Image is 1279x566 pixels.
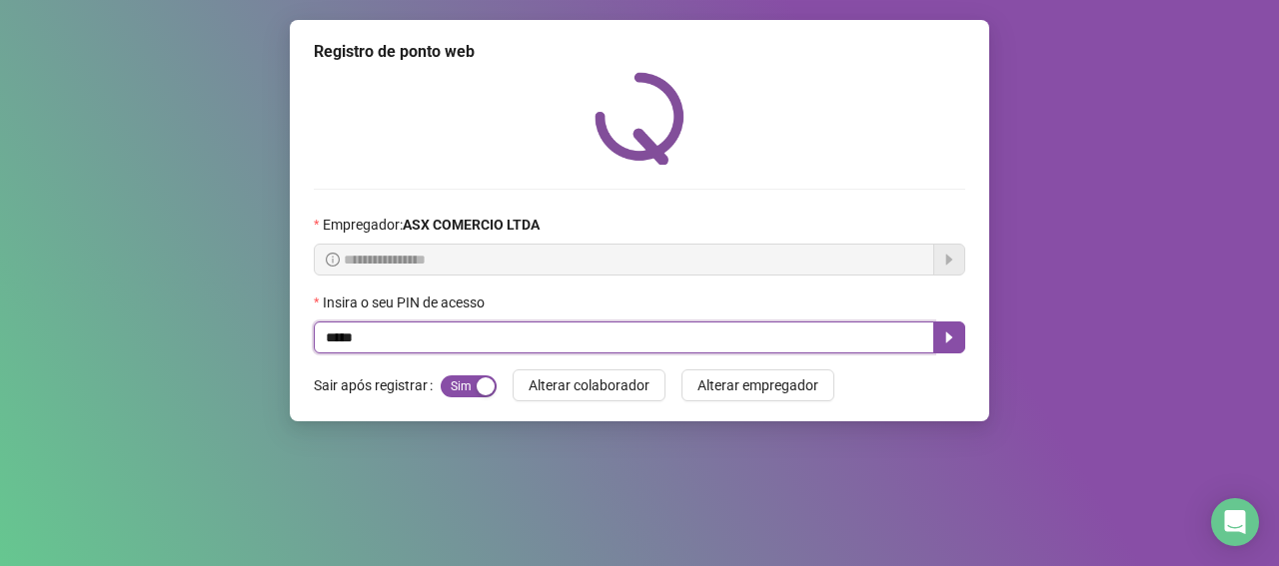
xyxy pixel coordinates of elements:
[314,40,965,64] div: Registro de ponto web
[1211,498,1259,546] div: Open Intercom Messenger
[513,369,665,401] button: Alterar colaborador
[697,374,818,396] span: Alterar empregador
[941,329,957,345] span: caret-right
[403,217,540,233] strong: ASX COMERCIO LTDA
[314,369,441,401] label: Sair após registrar
[529,374,649,396] span: Alterar colaborador
[314,291,498,313] label: Insira o seu PIN de acesso
[326,253,340,267] span: info-circle
[595,72,684,165] img: QRPoint
[681,369,834,401] button: Alterar empregador
[323,214,540,236] span: Empregador :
